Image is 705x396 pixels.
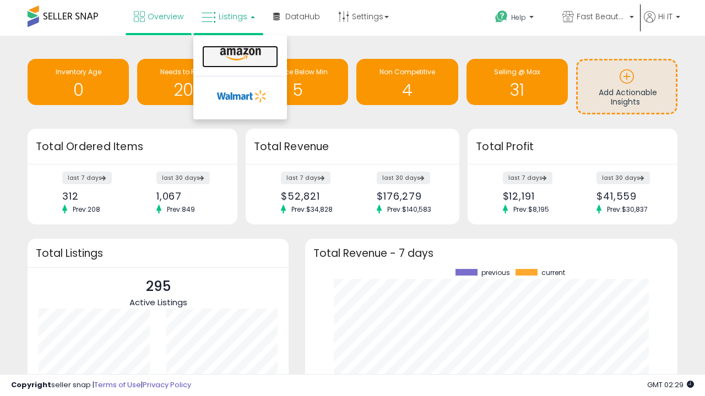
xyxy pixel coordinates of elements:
h3: Total Listings [36,249,280,257]
span: Needs to Reprice [160,67,216,76]
span: Prev: $30,837 [601,205,653,214]
a: Hi IT [644,11,680,36]
span: Active Listings [129,296,187,308]
h3: Total Revenue [254,139,451,155]
h1: 0 [33,81,123,99]
h1: 31 [472,81,562,99]
span: Add Actionable Insights [599,87,657,108]
h3: Total Profit [476,139,669,155]
h1: 4 [362,81,452,99]
p: 295 [129,276,187,297]
div: $12,191 [503,190,565,202]
a: Privacy Policy [143,380,191,390]
h3: Total Ordered Items [36,139,229,155]
span: Prev: $8,195 [508,205,555,214]
a: Selling @ Max 31 [467,59,568,105]
span: Prev: $140,583 [382,205,437,214]
div: $176,279 [377,190,440,202]
span: Prev: 208 [67,205,106,214]
span: DataHub [285,11,320,22]
h3: Total Revenue - 7 days [313,249,669,257]
a: Inventory Age 0 [28,59,129,105]
a: Help [486,2,552,36]
span: BB Price Below Min [267,67,328,76]
span: Fast Beauty ([GEOGRAPHIC_DATA]) [577,11,626,22]
span: previous [481,269,510,277]
span: Prev: 849 [161,205,200,214]
div: $52,821 [281,190,344,202]
label: last 7 days [281,172,330,184]
span: Overview [148,11,183,22]
a: BB Price Below Min 5 [247,59,348,105]
label: last 30 days [377,172,430,184]
label: last 7 days [503,172,552,184]
label: last 7 days [62,172,112,184]
span: Listings [219,11,247,22]
i: Get Help [495,10,508,24]
span: current [541,269,565,277]
div: $41,559 [596,190,658,202]
h1: 207 [143,81,233,99]
div: 1,067 [156,190,218,202]
span: Help [511,13,526,22]
a: Terms of Use [94,380,141,390]
strong: Copyright [11,380,51,390]
span: 2025-10-13 02:29 GMT [647,380,694,390]
label: last 30 days [596,172,650,184]
span: Prev: $34,828 [286,205,338,214]
a: Add Actionable Insights [578,61,676,113]
div: seller snap | | [11,380,191,391]
h1: 5 [252,81,343,99]
div: 312 [62,190,124,202]
a: Non Competitive 4 [356,59,458,105]
span: Inventory Age [56,67,101,76]
label: last 30 days [156,172,210,184]
span: Hi IT [658,11,673,22]
span: Non Competitive [379,67,435,76]
a: Needs to Reprice 207 [137,59,238,105]
span: Selling @ Max [494,67,540,76]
